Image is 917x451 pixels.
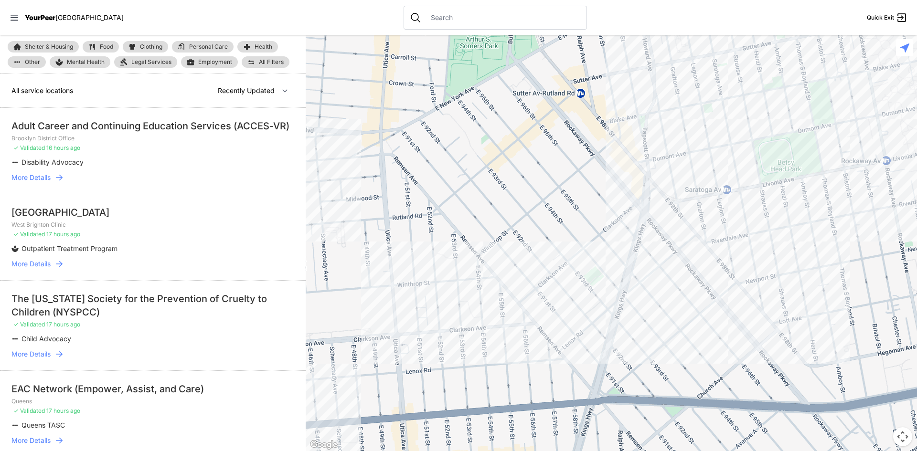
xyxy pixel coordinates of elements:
[46,144,80,151] span: 16 hours ago
[11,86,73,94] span: All service locations
[11,349,51,359] span: More Details
[189,44,228,50] span: Personal Care
[140,44,162,50] span: Clothing
[67,58,105,66] span: Mental Health
[181,56,238,68] a: Employment
[21,421,65,429] span: Queens TASC
[131,58,171,66] span: Legal Services
[13,231,45,238] span: ✓ Validated
[100,44,113,50] span: Food
[11,206,294,219] div: [GEOGRAPHIC_DATA]
[11,436,294,445] a: More Details
[50,56,110,68] a: Mental Health
[308,439,340,451] a: Open this area in Google Maps (opens a new window)
[25,44,73,50] span: Shelter & Housing
[237,41,278,52] a: Health
[893,427,912,446] button: Map camera controls
[25,59,40,65] span: Other
[123,41,168,52] a: Clothing
[21,158,84,166] span: Disability Advocacy
[11,119,294,133] div: Adult Career and Continuing Education Services (ACCES-VR)
[8,41,79,52] a: Shelter & Housing
[172,41,234,52] a: Personal Care
[46,231,80,238] span: 17 hours ago
[11,398,294,405] p: Queens
[867,14,894,21] span: Quick Exit
[21,335,71,343] span: Child Advocacy
[867,12,907,23] a: Quick Exit
[11,292,294,319] div: The [US_STATE] Society for the Prevention of Cruelty to Children (NYSPCC)
[255,44,272,50] span: Health
[11,173,51,182] span: More Details
[11,382,294,396] div: EAC Network (Empower, Assist, and Care)
[11,173,294,182] a: More Details
[11,259,51,269] span: More Details
[55,13,124,21] span: [GEOGRAPHIC_DATA]
[11,221,294,229] p: West Brighton Clinic
[259,59,284,65] span: All Filters
[25,15,124,21] a: YourPeer[GEOGRAPHIC_DATA]
[46,321,80,328] span: 17 hours ago
[25,13,55,21] span: YourPeer
[13,321,45,328] span: ✓ Validated
[308,439,340,451] img: Google
[11,259,294,269] a: More Details
[198,58,232,66] span: Employment
[13,407,45,414] span: ✓ Validated
[114,56,177,68] a: Legal Services
[425,13,581,22] input: Search
[11,436,51,445] span: More Details
[8,56,46,68] a: Other
[11,349,294,359] a: More Details
[13,144,45,151] span: ✓ Validated
[11,135,294,142] p: Brooklyn District Office
[21,244,117,252] span: Outpatient Treatment Program
[46,407,80,414] span: 17 hours ago
[242,56,289,68] a: All Filters
[83,41,119,52] a: Food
